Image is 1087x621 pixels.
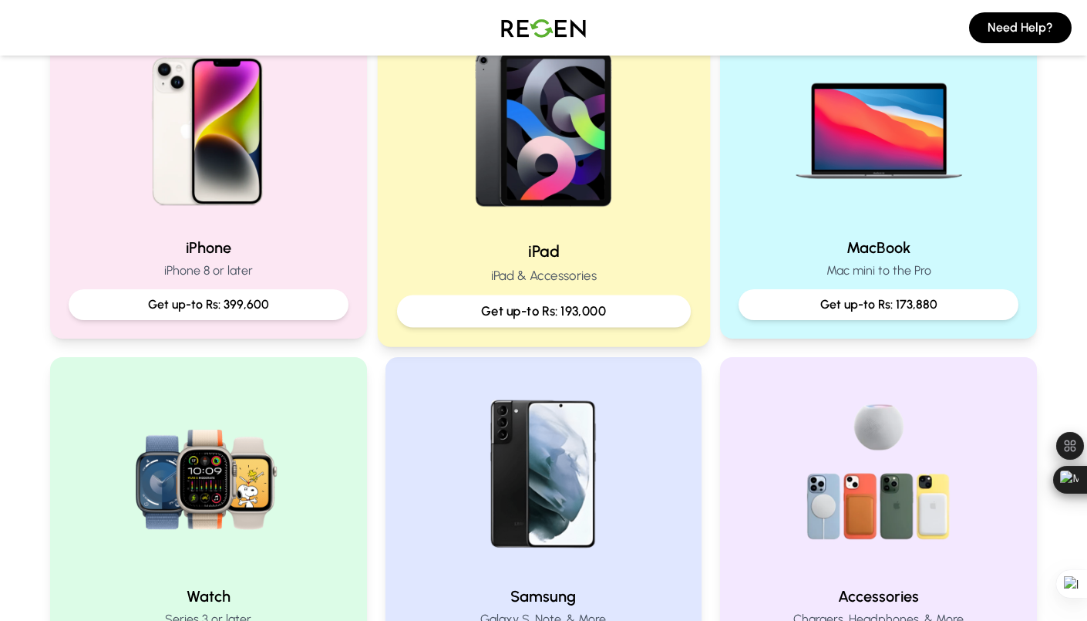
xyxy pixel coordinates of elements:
[109,376,307,573] img: Watch
[397,266,691,285] p: iPad & Accessories
[751,295,1006,314] p: Get up-to Rs: 173,880
[969,12,1072,43] button: Need Help?
[69,586,348,607] h2: Watch
[739,237,1018,258] h2: MacBook
[490,6,597,49] img: Logo
[440,20,648,228] img: iPad
[739,262,1018,280] p: Mac mini to the Pro
[739,586,1018,607] h2: Accessories
[780,27,978,224] img: MacBook
[109,27,307,224] img: iPhone
[780,376,978,573] img: Accessories
[409,302,677,321] p: Get up-to Rs: 193,000
[404,586,684,607] h2: Samsung
[69,262,348,280] p: iPhone 8 or later
[81,295,336,314] p: Get up-to Rs: 399,600
[69,237,348,258] h2: iPhone
[397,240,691,262] h2: iPad
[445,376,642,573] img: Samsung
